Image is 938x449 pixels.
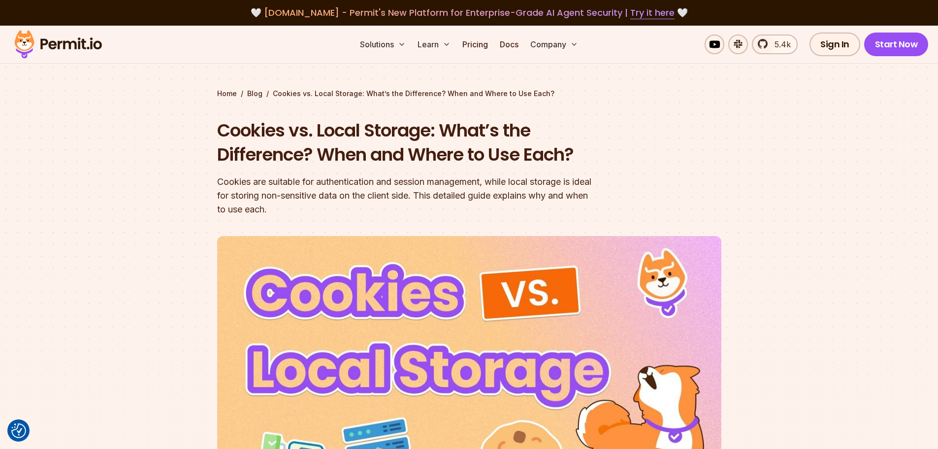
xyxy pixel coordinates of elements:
[356,35,410,54] button: Solutions
[630,6,675,19] a: Try it here
[11,423,26,438] img: Revisit consent button
[10,28,106,61] img: Permit logo
[264,6,675,19] span: [DOMAIN_NAME] - Permit's New Platform for Enterprise-Grade AI Agent Security |
[864,33,929,56] a: Start Now
[752,35,798,54] a: 5.4k
[217,89,237,99] a: Home
[24,6,914,20] div: 🤍 🤍
[809,33,860,56] a: Sign In
[458,35,492,54] a: Pricing
[217,89,721,99] div: / /
[414,35,454,54] button: Learn
[217,175,595,216] div: Cookies are suitable for authentication and session management, while local storage is ideal for ...
[496,35,522,54] a: Docs
[526,35,582,54] button: Company
[217,118,595,167] h1: Cookies vs. Local Storage: What’s the Difference? When and Where to Use Each?
[11,423,26,438] button: Consent Preferences
[769,38,791,50] span: 5.4k
[247,89,262,99] a: Blog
